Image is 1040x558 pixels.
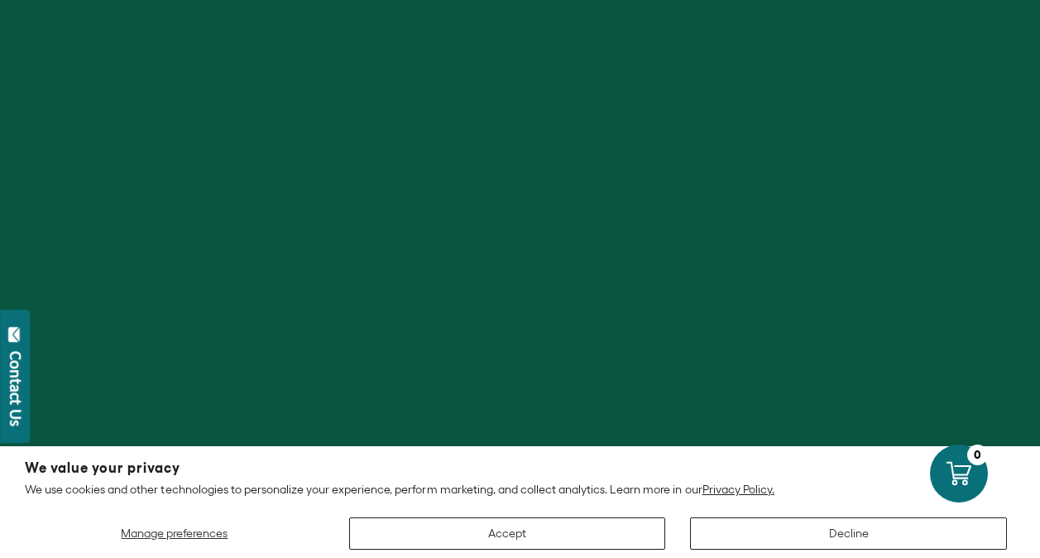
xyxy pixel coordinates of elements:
[25,461,1015,475] h2: We value your privacy
[25,517,324,550] button: Manage preferences
[702,483,774,496] a: Privacy Policy.
[7,351,24,426] div: Contact Us
[25,482,1015,497] p: We use cookies and other technologies to personalize your experience, perform marketing, and coll...
[967,445,988,465] div: 0
[121,527,228,540] span: Manage preferences
[349,517,666,550] button: Accept
[690,517,1007,550] button: Decline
